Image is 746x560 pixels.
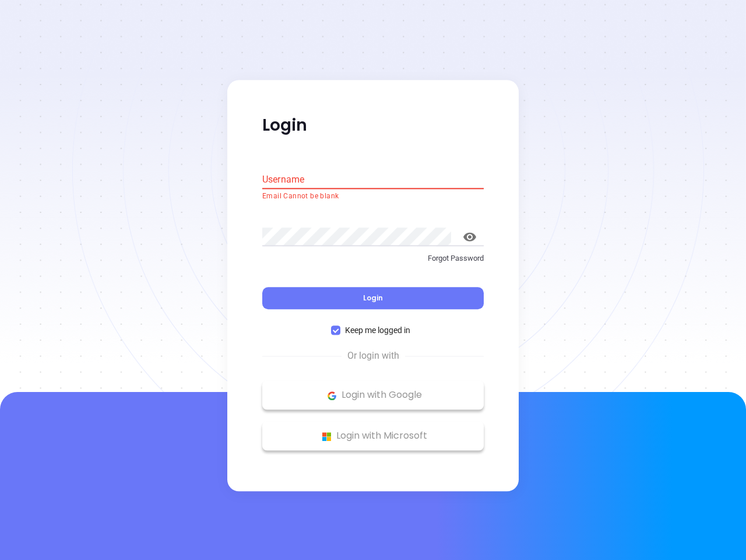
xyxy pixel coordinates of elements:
button: Microsoft Logo Login with Microsoft [262,422,484,451]
p: Email Cannot be blank [262,191,484,202]
img: Microsoft Logo [319,429,334,444]
p: Login [262,115,484,136]
p: Login with Google [268,387,478,404]
span: Login [363,293,383,303]
img: Google Logo [325,388,339,403]
p: Login with Microsoft [268,428,478,445]
button: Login [262,288,484,310]
p: Forgot Password [262,253,484,264]
span: Or login with [342,349,405,363]
button: toggle password visibility [456,223,484,251]
a: Forgot Password [262,253,484,274]
button: Google Logo Login with Google [262,381,484,410]
span: Keep me logged in [340,324,415,337]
